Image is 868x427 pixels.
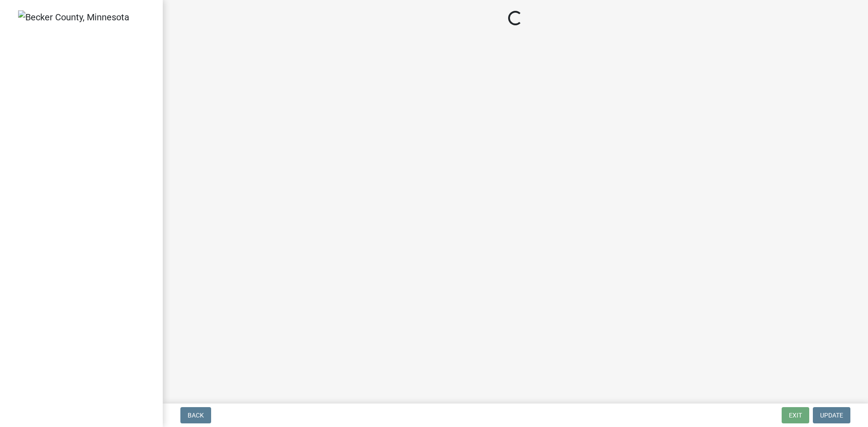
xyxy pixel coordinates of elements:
[18,10,129,24] img: Becker County, Minnesota
[782,407,809,423] button: Exit
[813,407,850,423] button: Update
[180,407,211,423] button: Back
[188,412,204,419] span: Back
[820,412,843,419] span: Update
